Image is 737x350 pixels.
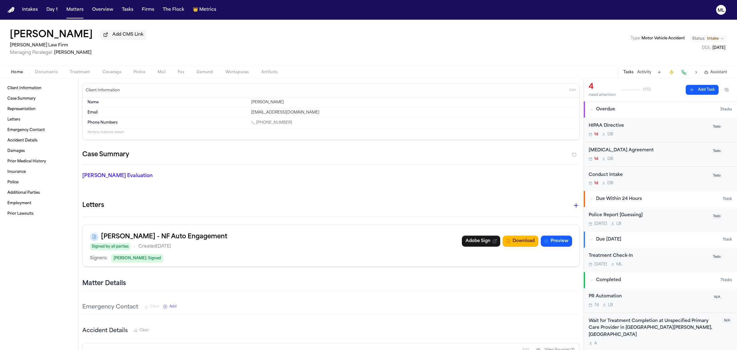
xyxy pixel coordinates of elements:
span: Intake [707,36,719,41]
span: 1d [594,157,598,161]
button: Overdue3tasks [584,101,737,117]
div: Open task: Police Report [Guessing] [584,207,737,231]
a: Employment [5,198,73,208]
button: Completed7tasks [584,272,737,288]
a: Representation [5,104,73,114]
a: Adobe Sign [462,236,500,247]
a: Client Information [5,83,73,93]
span: [DATE] [712,46,725,50]
h1: [PERSON_NAME] [10,30,93,41]
span: L B [616,221,621,226]
span: Mail [158,70,166,75]
p: Signers: [90,255,107,262]
h3: Accident Details [82,327,128,335]
a: Prior Medical History [5,157,73,166]
span: Clear [139,328,149,333]
a: Letters [5,115,73,125]
button: Matters [64,4,86,15]
h3: Client Information [84,88,121,93]
h3: Emergency Contact [82,303,138,312]
span: 7d [594,303,599,308]
p: Created [DATE] [138,243,171,250]
span: Todo [711,213,722,219]
dt: Email [88,110,248,115]
span: Due Within 24 Hours [596,196,642,202]
span: Assistant [710,70,727,75]
span: Police [134,70,145,75]
button: Create Immediate Task [667,68,676,77]
button: Preview [541,236,572,247]
span: 1 task [723,197,732,201]
button: Add CMS Link [100,30,146,40]
span: [PERSON_NAME] : Signed [111,254,163,263]
span: Managing Paralegal: [10,50,53,55]
button: Due [DATE]1task [584,232,737,248]
button: Overview [90,4,116,15]
span: Home [11,70,23,75]
span: 0 / 12 [643,87,651,92]
a: Prior Lawsuits [5,209,73,219]
span: Todo [711,254,722,260]
button: Edit DOL: 2025-09-19 [700,45,727,51]
span: 3 task s [720,107,732,112]
span: Todo [711,173,722,179]
a: Call 1 (914) 467-8053 [251,120,292,125]
span: Edit [569,88,576,93]
span: [DATE] [594,221,607,226]
span: 1d [594,132,598,137]
div: Treatment Check-In [589,253,708,260]
span: Due [DATE] [596,237,621,243]
div: Open task: PR Automation [584,288,737,313]
div: PR Automation [589,293,709,300]
a: Case Summary [5,94,73,104]
span: • [134,243,135,250]
p: [PERSON_NAME] Evaluation [82,172,243,180]
a: Police [5,177,73,187]
span: L B [608,303,613,308]
span: Overdue [596,106,615,113]
span: M L [616,262,622,267]
dt: Name [88,100,248,105]
div: 4 [589,82,616,92]
span: Add [169,304,177,309]
button: Tasks [623,70,634,75]
div: Police Report [Guessing] [589,212,708,219]
a: Day 1 [44,4,60,15]
button: crownMetrics [190,4,219,15]
span: A [594,341,597,346]
p: 9 empty fields not shown. [88,130,575,135]
div: need attention [589,93,616,97]
span: Demand [197,70,213,75]
span: Artifacts [261,70,278,75]
button: Add Task [686,85,719,95]
button: Download [503,236,538,247]
span: 7 task s [720,278,732,283]
button: Clear Emergency Contact [144,304,159,309]
button: Tasks [119,4,136,15]
span: Documents [35,70,58,75]
button: The Flock [160,4,187,15]
div: Open task: Retainer Agreement [584,142,737,167]
span: Fax [178,70,184,75]
button: Add New [163,304,177,309]
h2: [PERSON_NAME] Law Firm [10,42,146,49]
span: N/A [722,318,732,324]
button: Change status from Intake [689,35,727,42]
button: Due Within 24 Hours1task [584,191,737,207]
span: Workspaces [225,70,249,75]
button: Intakes [20,4,40,15]
h2: Case Summary [82,150,129,160]
h3: [PERSON_NAME] - NF Auto Engagement [101,232,227,242]
button: Activity [637,70,651,75]
span: 1d [594,181,598,186]
div: HIPAA Directive [589,122,708,129]
a: Additional Parties [5,188,73,198]
span: D B [607,181,613,186]
button: Firms [139,4,157,15]
a: Damages [5,146,73,156]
